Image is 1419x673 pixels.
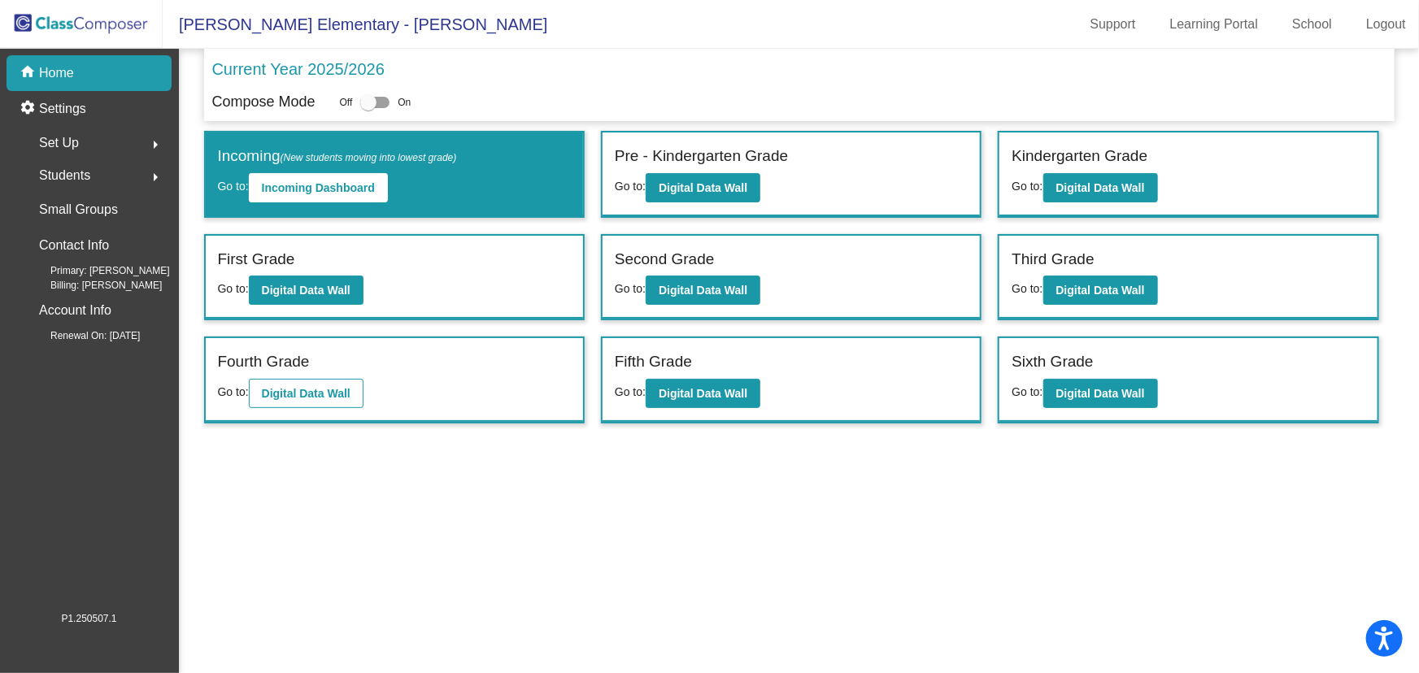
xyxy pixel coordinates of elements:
a: Logout [1353,11,1419,37]
b: Digital Data Wall [659,284,747,297]
p: Compose Mode [212,91,316,113]
p: Settings [39,99,86,119]
button: Digital Data Wall [646,276,760,305]
a: Learning Portal [1157,11,1272,37]
label: Incoming [218,145,457,168]
span: Go to: [615,385,646,398]
span: Go to: [218,282,249,295]
label: Second Grade [615,248,715,271]
b: Digital Data Wall [1056,181,1145,194]
p: Current Year 2025/2026 [212,57,385,81]
mat-icon: home [20,63,39,83]
b: Digital Data Wall [262,284,350,297]
button: Digital Data Wall [1043,276,1158,305]
mat-icon: arrow_right [146,135,165,154]
label: Kindergarten Grade [1012,145,1147,168]
label: Pre - Kindergarten Grade [615,145,788,168]
p: Contact Info [39,234,109,257]
p: Small Groups [39,198,118,221]
label: Fourth Grade [218,350,310,374]
a: School [1279,11,1345,37]
b: Digital Data Wall [1056,284,1145,297]
b: Digital Data Wall [659,181,747,194]
span: Go to: [615,282,646,295]
span: Go to: [615,180,646,193]
b: Incoming Dashboard [262,181,375,194]
button: Digital Data Wall [249,379,363,408]
span: Renewal On: [DATE] [24,328,140,343]
span: On [398,95,411,110]
p: Home [39,63,74,83]
span: Go to: [1012,282,1042,295]
span: Go to: [1012,180,1042,193]
span: Billing: [PERSON_NAME] [24,278,162,293]
b: Digital Data Wall [1056,387,1145,400]
label: Third Grade [1012,248,1094,271]
p: Account Info [39,299,111,322]
button: Incoming Dashboard [249,173,388,202]
label: Sixth Grade [1012,350,1093,374]
label: Fifth Grade [615,350,692,374]
button: Digital Data Wall [249,276,363,305]
span: Go to: [218,385,249,398]
b: Digital Data Wall [262,387,350,400]
b: Digital Data Wall [659,387,747,400]
span: (New students moving into lowest grade) [281,152,457,163]
mat-icon: settings [20,99,39,119]
button: Digital Data Wall [1043,379,1158,408]
span: Go to: [218,180,249,193]
span: Set Up [39,132,79,154]
button: Digital Data Wall [1043,173,1158,202]
button: Digital Data Wall [646,173,760,202]
span: Primary: [PERSON_NAME] [24,263,170,278]
span: Go to: [1012,385,1042,398]
button: Digital Data Wall [646,379,760,408]
span: [PERSON_NAME] Elementary - [PERSON_NAME] [163,11,547,37]
mat-icon: arrow_right [146,167,165,187]
label: First Grade [218,248,295,271]
span: Students [39,164,90,187]
a: Support [1077,11,1149,37]
span: Off [340,95,353,110]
